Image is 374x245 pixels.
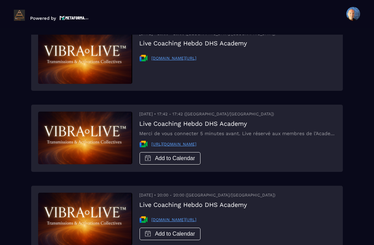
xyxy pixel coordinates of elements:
[139,201,275,208] h3: Live Coaching Hebdo DHS Academy
[38,112,132,164] img: img
[151,56,196,61] a: [DOMAIN_NAME][URL]
[60,15,89,21] img: logo
[38,31,132,84] img: img
[151,217,196,222] a: [DOMAIN_NAME][URL]
[139,40,275,47] h3: Live Coaching Hebdo DHS Academy
[139,120,336,127] h3: Live Coaching Hebdo DHS Academy
[30,16,56,21] p: Powered by
[139,112,274,116] span: [DATE] • 17:42 - 17:42 ([GEOGRAPHIC_DATA]/[GEOGRAPHIC_DATA])
[14,10,25,21] img: logo-branding
[139,193,275,198] span: [DATE] • 20:00 - 20:00 ([GEOGRAPHIC_DATA]/[GEOGRAPHIC_DATA])
[139,131,336,136] p: Merci de vous connecter 5 minutes avant. Live réservé aux membres de l’Academy
[151,142,196,147] a: [URL][DOMAIN_NAME]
